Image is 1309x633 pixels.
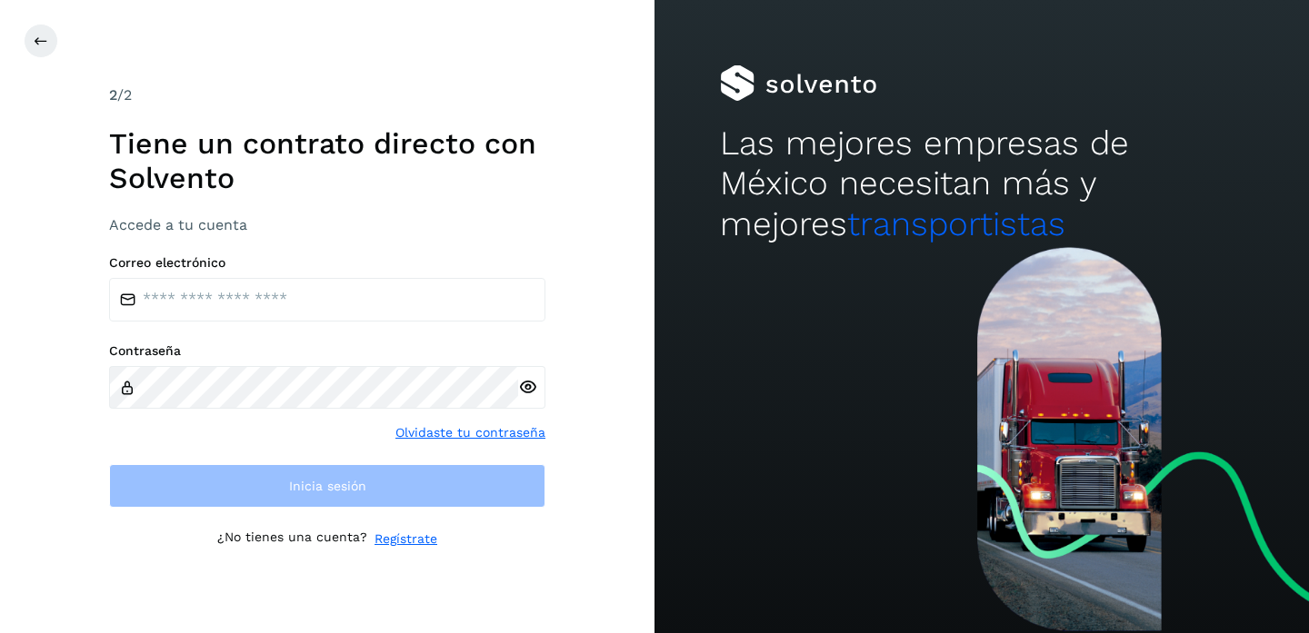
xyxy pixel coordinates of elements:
h3: Accede a tu cuenta [109,216,545,233]
p: ¿No tienes una cuenta? [217,529,367,549]
a: Olvidaste tu contraseña [395,423,545,442]
span: transportistas [847,204,1065,243]
label: Contraseña [109,343,545,359]
div: /2 [109,84,545,106]
label: Correo electrónico [109,255,545,271]
button: Inicia sesión [109,464,545,508]
span: 2 [109,86,117,104]
a: Regístrate [375,529,437,549]
span: Inicia sesión [289,480,366,492]
h1: Tiene un contrato directo con Solvento [109,126,545,196]
h2: Las mejores empresas de México necesitan más y mejores [720,124,1244,244]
